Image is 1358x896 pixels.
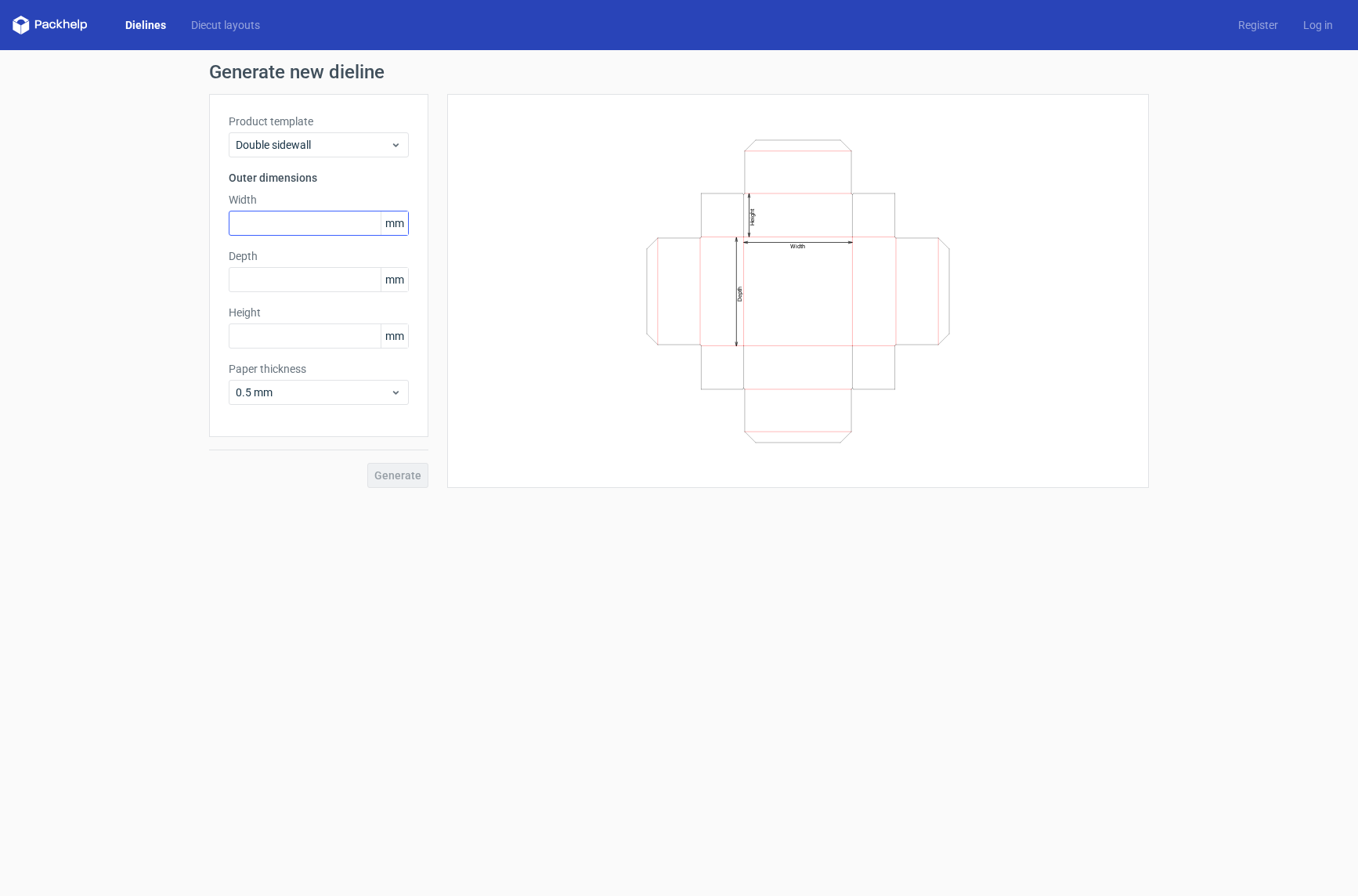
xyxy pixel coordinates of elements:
[381,211,408,235] span: mm
[229,114,409,129] label: Product template
[749,208,756,226] text: Height
[736,286,743,301] text: Depth
[179,17,273,33] a: Diecut layouts
[113,17,179,33] a: Dielines
[790,243,805,250] text: Width
[236,385,390,400] span: 0.5 mm
[1226,17,1291,33] a: Register
[236,137,390,153] span: Double sidewall
[229,170,409,186] h3: Outer dimensions
[229,192,409,208] label: Width
[229,248,409,264] label: Depth
[381,324,408,348] span: mm
[229,305,409,320] label: Height
[381,268,408,291] span: mm
[1291,17,1345,33] a: Log in
[229,361,409,377] label: Paper thickness
[209,63,1149,81] h1: Generate new dieline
